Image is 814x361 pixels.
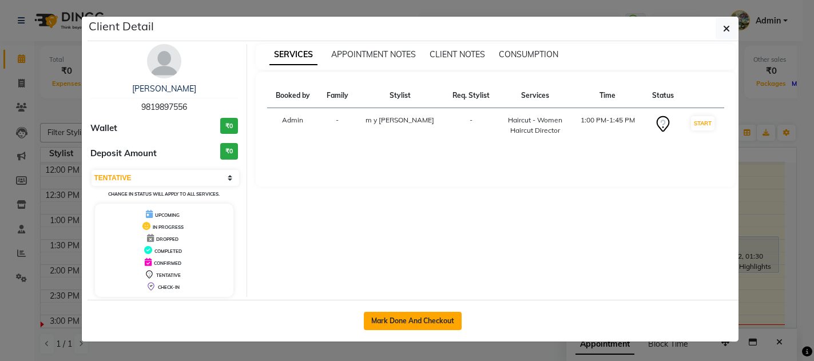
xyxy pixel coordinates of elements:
[430,49,485,59] span: CLIENT NOTES
[158,284,180,290] span: CHECK-IN
[89,18,154,35] h5: Client Detail
[499,49,558,59] span: CONSUMPTION
[356,84,444,108] th: Stylist
[154,248,182,254] span: COMPLETED
[691,116,714,130] button: START
[156,236,178,242] span: DROPPED
[364,312,462,330] button: Mark Done And Checkout
[498,84,571,108] th: Services
[571,84,644,108] th: Time
[267,108,319,143] td: Admin
[444,84,498,108] th: Req. Stylist
[267,84,319,108] th: Booked by
[269,45,317,65] span: SERVICES
[155,212,180,218] span: UPCOMING
[571,108,644,143] td: 1:00 PM-1:45 PM
[644,84,682,108] th: Status
[319,84,356,108] th: Family
[220,118,238,134] h3: ₹0
[366,116,434,124] span: m y [PERSON_NAME]
[319,108,356,143] td: -
[90,147,157,160] span: Deposit Amount
[90,122,117,135] span: Wallet
[444,108,498,143] td: -
[331,49,416,59] span: APPOINTMENT NOTES
[141,102,187,112] span: 9819897556
[220,143,238,160] h3: ₹0
[505,115,565,136] div: Haircut - Women Haircut Director
[156,272,181,278] span: TENTATIVE
[108,191,220,197] small: Change in status will apply to all services.
[147,44,181,78] img: avatar
[132,84,196,94] a: [PERSON_NAME]
[153,224,184,230] span: IN PROGRESS
[154,260,181,266] span: CONFIRMED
